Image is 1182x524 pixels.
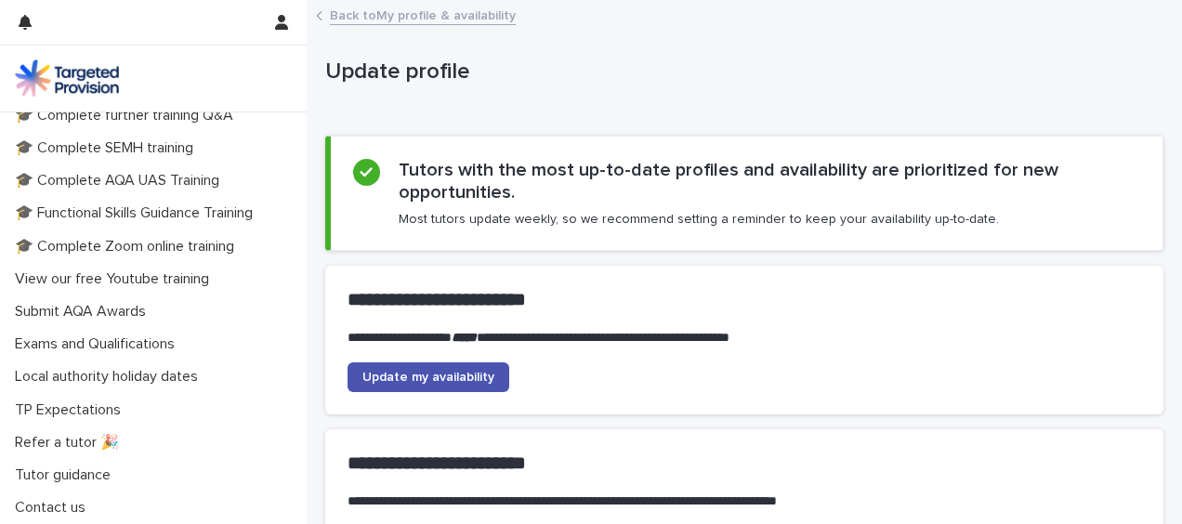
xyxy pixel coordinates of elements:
p: Refer a tutor 🎉 [7,434,134,452]
p: Update profile [325,59,1156,85]
span: Update my availability [362,371,494,384]
p: 🎓 Functional Skills Guidance Training [7,204,268,222]
p: Submit AQA Awards [7,303,161,321]
p: 🎓 Complete AQA UAS Training [7,172,234,190]
p: TP Expectations [7,401,136,419]
p: Local authority holiday dates [7,368,213,386]
p: 🎓 Complete Zoom online training [7,238,249,255]
img: M5nRWzHhSzIhMunXDL62 [15,59,119,97]
p: 🎓 Complete SEMH training [7,139,208,157]
a: Update my availability [348,362,509,392]
p: Most tutors update weekly, so we recommend setting a reminder to keep your availability up-to-date. [399,211,999,228]
p: View our free Youtube training [7,270,224,288]
p: 🎓 Complete further training Q&A [7,107,248,124]
p: Exams and Qualifications [7,335,190,353]
p: Contact us [7,499,100,517]
h2: Tutors with the most up-to-date profiles and availability are prioritized for new opportunities. [399,159,1140,203]
p: Tutor guidance [7,466,125,484]
a: Back toMy profile & availability [330,4,516,25]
